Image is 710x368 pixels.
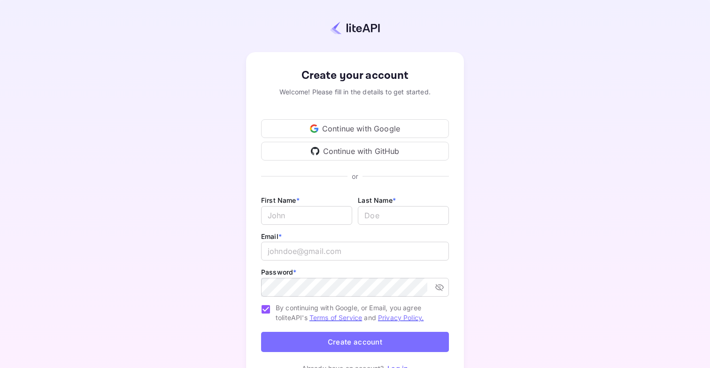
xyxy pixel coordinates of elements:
[261,87,449,97] div: Welcome! Please fill in the details to get started.
[358,196,396,204] label: Last Name
[378,314,424,322] a: Privacy Policy.
[276,303,441,322] span: By continuing with Google, or Email, you agree to liteAPI's and
[431,279,448,296] button: toggle password visibility
[261,268,296,276] label: Password
[261,196,300,204] label: First Name
[309,314,362,322] a: Terms of Service
[261,119,449,138] div: Continue with Google
[261,232,282,240] label: Email
[261,67,449,84] div: Create your account
[261,142,449,161] div: Continue with GitHub
[330,21,380,35] img: liteapi
[261,206,352,225] input: John
[261,242,449,261] input: johndoe@gmail.com
[261,332,449,352] button: Create account
[358,206,449,225] input: Doe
